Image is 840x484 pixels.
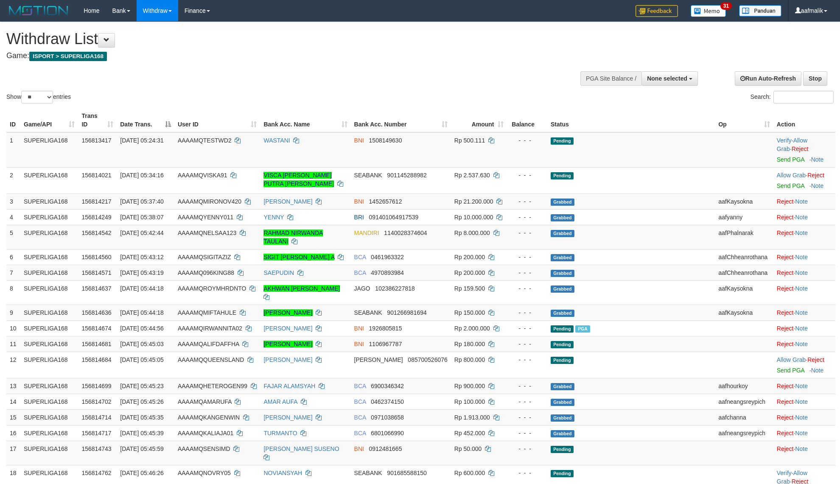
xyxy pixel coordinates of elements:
img: Feedback.jpg [636,5,678,17]
span: [DATE] 05:45:26 [120,398,163,405]
a: Reject [807,356,824,363]
a: VISCA [PERSON_NAME] PUTRA [PERSON_NAME] [263,172,334,187]
span: · [777,356,807,363]
img: panduan.png [739,5,781,17]
span: 156814762 [81,470,111,476]
span: AAAAMQMIRONOV420 [178,198,241,205]
span: Grabbed [551,214,574,221]
span: 156814674 [81,325,111,332]
td: SUPERLIGA168 [20,249,78,265]
span: [DATE] 05:24:31 [120,137,163,144]
span: Grabbed [551,254,574,261]
a: Note [795,269,808,276]
th: Bank Acc. Number: activate to sort column ascending [351,108,451,132]
span: Pending [551,137,574,145]
th: ID [6,108,20,132]
span: [DATE] 05:42:44 [120,229,163,236]
span: Copy 085700526076 to clipboard [408,356,447,363]
td: · [773,352,835,378]
span: [DATE] 05:46:26 [120,470,163,476]
td: SUPERLIGA168 [20,352,78,378]
a: [PERSON_NAME] [263,341,312,347]
td: · [773,265,835,280]
label: Show entries [6,91,71,104]
a: Allow Grab [777,172,806,179]
a: WASTANI [263,137,290,144]
span: 156814717 [81,430,111,436]
span: 156814571 [81,269,111,276]
div: - - - [510,445,544,453]
th: Bank Acc. Name: activate to sort column ascending [260,108,350,132]
a: Note [795,285,808,292]
span: [DATE] 05:34:16 [120,172,163,179]
td: aafKaysokna [715,193,773,209]
th: Status [547,108,715,132]
span: [DATE] 05:43:19 [120,269,163,276]
span: [DATE] 05:44:56 [120,325,163,332]
span: [DATE] 05:45:05 [120,356,163,363]
a: Note [795,398,808,405]
span: 156814681 [81,341,111,347]
span: BNI [354,198,364,205]
span: BNI [354,341,364,347]
span: AAAAMQSENSIMD [178,445,230,452]
a: Note [795,309,808,316]
div: - - - [510,355,544,364]
a: YENNY [263,214,284,221]
span: 156814560 [81,254,111,260]
td: SUPERLIGA168 [20,225,78,249]
a: Note [795,430,808,436]
span: Rp 10.000.000 [454,214,493,221]
div: - - - [510,284,544,293]
span: BNI [354,445,364,452]
span: AAAAMQNOVRY05 [178,470,231,476]
span: AAAAMQNELSAA123 [178,229,237,236]
td: SUPERLIGA168 [20,336,78,352]
span: Grabbed [551,399,574,406]
img: MOTION_logo.png [6,4,71,17]
span: Copy 901145288982 to clipboard [387,172,426,179]
span: Grabbed [551,270,574,277]
td: SUPERLIGA168 [20,378,78,394]
span: · [777,172,807,179]
span: AAAAMQROYMHRDNTO [178,285,246,292]
td: aafPhalnarak [715,225,773,249]
img: Button%20Memo.svg [691,5,726,17]
a: [PERSON_NAME] [263,309,312,316]
td: 12 [6,352,20,378]
td: SUPERLIGA168 [20,132,78,168]
td: · [773,209,835,225]
span: Rp 159.500 [454,285,485,292]
td: · [773,394,835,409]
a: RAHMAD NIRWANDA TAULANI [263,229,323,245]
th: Amount: activate to sort column ascending [451,108,507,132]
td: · [773,225,835,249]
td: 17 [6,441,20,465]
a: Note [811,182,824,189]
span: Rp 200.000 [454,254,485,260]
span: 156814714 [81,414,111,421]
a: FAJAR ALAMSYAH [263,383,315,389]
a: TURMANTO [263,430,297,436]
span: AAAAMQSIGITAZIZ [178,254,231,260]
span: BNI [354,137,364,144]
span: Copy 1926805815 to clipboard [369,325,402,332]
a: Reject [777,414,794,421]
select: Showentries [21,91,53,104]
h1: Withdraw List [6,31,552,48]
a: Note [795,214,808,221]
span: BCA [354,269,366,276]
td: 5 [6,225,20,249]
td: 10 [6,320,20,336]
span: Rp 452.000 [454,430,485,436]
td: · [773,305,835,320]
div: - - - [510,213,544,221]
span: Rp 1.913.000 [454,414,490,421]
span: 156814021 [81,172,111,179]
td: 13 [6,378,20,394]
div: - - - [510,229,544,237]
td: 9 [6,305,20,320]
span: Rp 500.111 [454,137,485,144]
td: SUPERLIGA168 [20,167,78,193]
div: - - - [510,253,544,261]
